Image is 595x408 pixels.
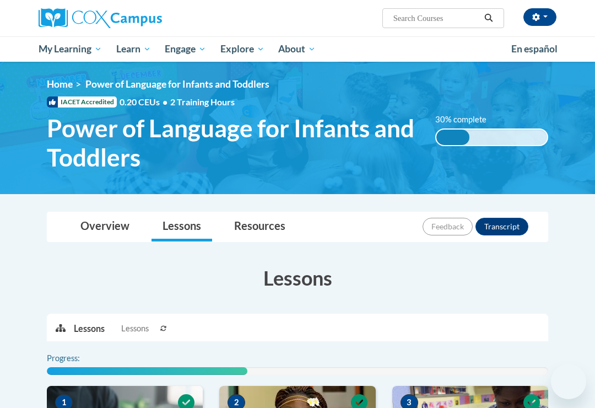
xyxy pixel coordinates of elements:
p: Lessons [74,323,105,335]
a: My Learning [31,36,109,62]
a: Cox Campus [39,8,200,28]
a: About [272,36,323,62]
a: Learn [109,36,158,62]
span: Explore [220,42,264,56]
div: 30% complete [436,130,469,145]
a: Resources [223,212,296,241]
span: Engage [165,42,206,56]
h3: Lessons [47,264,548,292]
span: • [163,96,167,107]
iframe: Button to launch messaging window [551,364,586,399]
a: En español [504,37,565,61]
span: En español [511,43,558,55]
button: Account Settings [523,8,556,26]
a: Overview [69,212,140,241]
a: Explore [213,36,272,62]
span: 2 Training Hours [170,96,235,107]
a: Engage [158,36,213,62]
span: My Learning [39,42,102,56]
span: Power of Language for Infants and Toddlers [85,78,269,90]
span: Power of Language for Infants and Toddlers [47,114,419,172]
span: IACET Accredited [47,96,117,108]
span: 0.20 CEUs [120,96,170,108]
label: Progress: [47,352,110,364]
a: Lessons [152,212,212,241]
button: Search [480,12,497,25]
button: Transcript [475,218,528,235]
a: Home [47,78,73,90]
label: 30% complete [435,114,499,126]
span: About [278,42,316,56]
span: Lessons [121,323,149,335]
button: Feedback [423,218,473,235]
div: Main menu [30,36,565,62]
img: Cox Campus [39,8,162,28]
span: Learn [116,42,151,56]
input: Search Courses [392,12,480,25]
